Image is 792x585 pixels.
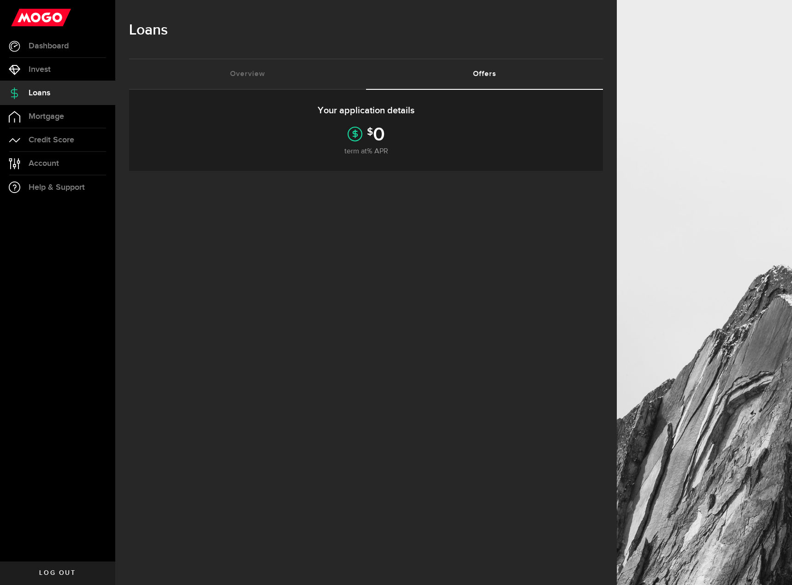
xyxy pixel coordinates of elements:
[29,42,69,50] span: Dashboard
[39,570,76,576] span: Log out
[143,146,589,157] div: term at % APR
[367,126,373,138] span: $
[129,18,603,42] h1: Loans
[143,105,589,118] h5: Your application details
[29,112,64,121] span: Mortgage
[129,58,603,90] ul: Tabs Navigation
[129,59,366,89] a: Overview
[366,59,603,89] a: Offers
[7,4,35,31] button: Open LiveChat chat widget
[373,129,385,140] span: 0
[29,136,74,144] span: Credit Score
[29,159,59,168] span: Account
[29,183,85,192] span: Help & Support
[29,65,51,74] span: Invest
[29,89,50,97] span: Loans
